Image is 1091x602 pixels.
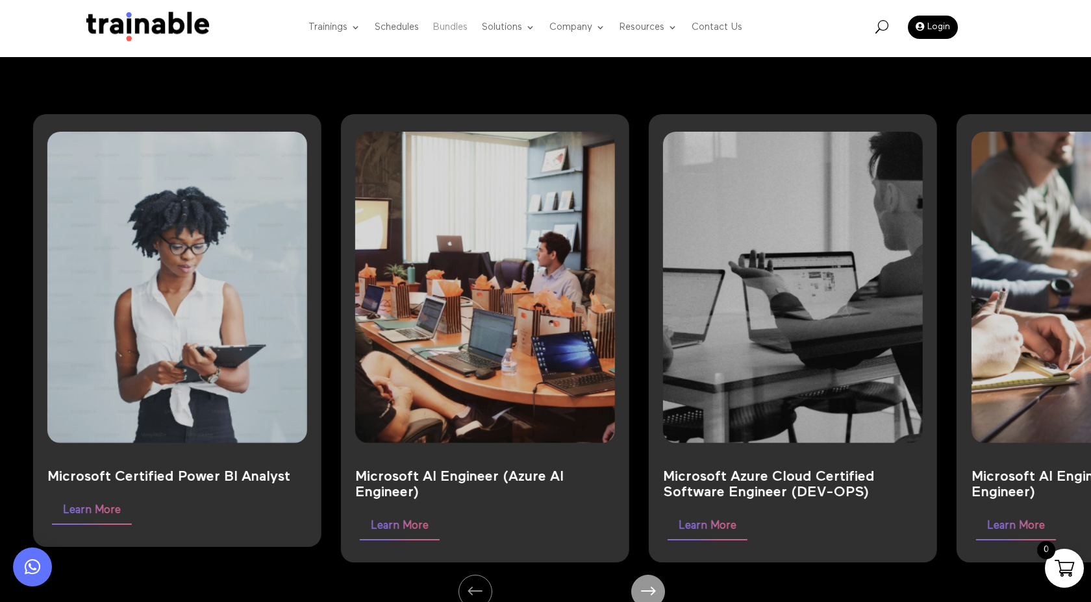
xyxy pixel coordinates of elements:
div: Microsoft Certified Power BI Analyst [47,469,307,485]
p: Microsoft AI Engineer (Azure AI Engineer) [355,469,615,500]
a: Contact Us [692,2,742,53]
a: Company [549,2,605,53]
a: Solutions [482,2,535,53]
img: Pic [47,132,307,443]
span: 0 [1037,541,1055,559]
a: Learn More [975,514,1055,539]
a: Resources [620,2,677,53]
div: Microsoft Azure Cloud Certified Software Engineer (DEV-OPS) [663,469,923,500]
a: Learn More [52,498,132,524]
a: Trainings [308,2,360,53]
img: bundle 3 (1) [663,132,923,443]
a: Learn More [360,514,440,539]
a: Schedules [375,2,419,53]
a: Learn More [668,514,747,539]
a: Login [908,16,958,39]
span: U [875,20,888,33]
img: bundle 2 [355,132,615,443]
a: Bundles [433,2,468,53]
